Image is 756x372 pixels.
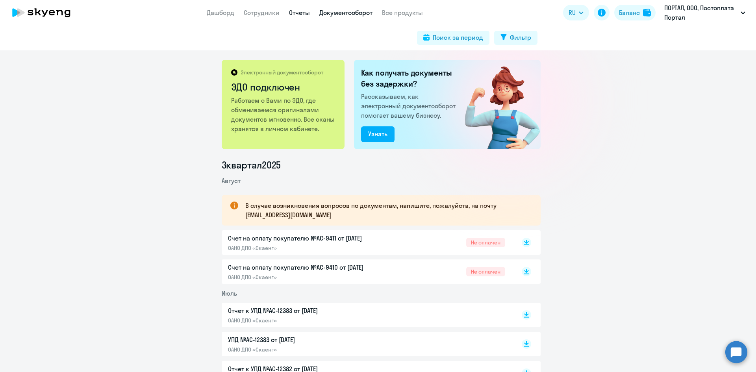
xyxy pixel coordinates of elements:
p: ОАНО ДПО «Скаенг» [228,346,393,353]
span: RU [569,8,576,17]
p: ОАНО ДПО «Скаенг» [228,317,393,324]
p: Работаем с Вами по ЭДО, где обмениваемся оригиналами документов мгновенно. Все сканы хранятся в л... [231,96,336,133]
a: Дашборд [207,9,234,17]
span: Не оплачен [466,238,505,247]
h2: ЭДО подключен [231,81,336,93]
a: Все продукты [382,9,423,17]
button: RU [563,5,589,20]
p: Отчет к УПД №AC-12383 от [DATE] [228,306,393,315]
p: В случае возникновения вопросов по документам, напишите, пожалуйста, на почту [EMAIL_ADDRESS][DOM... [245,201,526,220]
p: Счет на оплату покупателю №AC-9411 от [DATE] [228,233,393,243]
button: Поиск за период [417,31,489,45]
a: Документооборот [319,9,372,17]
button: Узнать [361,126,395,142]
p: Счет на оплату покупателю №AC-9410 от [DATE] [228,263,393,272]
p: ОАНО ДПО «Скаенг» [228,244,393,252]
button: ПОРТАЛ, ООО, Постоплата Портал [660,3,749,22]
img: connected [452,60,541,149]
a: Отчеты [289,9,310,17]
p: ОАНО ДПО «Скаенг» [228,274,393,281]
a: Отчет к УПД №AC-12383 от [DATE]ОАНО ДПО «Скаенг» [228,306,505,324]
a: Счет на оплату покупателю №AC-9410 от [DATE]ОАНО ДПО «Скаенг»Не оплачен [228,263,505,281]
div: Узнать [368,129,387,139]
p: Электронный документооборот [241,69,323,76]
button: Балансbalance [614,5,656,20]
a: Счет на оплату покупателю №AC-9411 от [DATE]ОАНО ДПО «Скаенг»Не оплачен [228,233,505,252]
p: Рассказываем, как электронный документооборот помогает вашему бизнесу. [361,92,459,120]
span: Не оплачен [466,267,505,276]
a: Сотрудники [244,9,280,17]
div: Поиск за период [433,33,483,42]
li: 3 квартал 2025 [222,159,541,171]
span: Июль [222,289,237,297]
img: balance [643,9,651,17]
a: УПД №AC-12383 от [DATE]ОАНО ДПО «Скаенг» [228,335,505,353]
div: Фильтр [510,33,531,42]
p: ПОРТАЛ, ООО, Постоплата Портал [664,3,737,22]
span: Август [222,177,241,185]
p: УПД №AC-12383 от [DATE] [228,335,393,344]
h2: Как получать документы без задержки? [361,67,459,89]
div: Баланс [619,8,640,17]
button: Фильтр [494,31,537,45]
